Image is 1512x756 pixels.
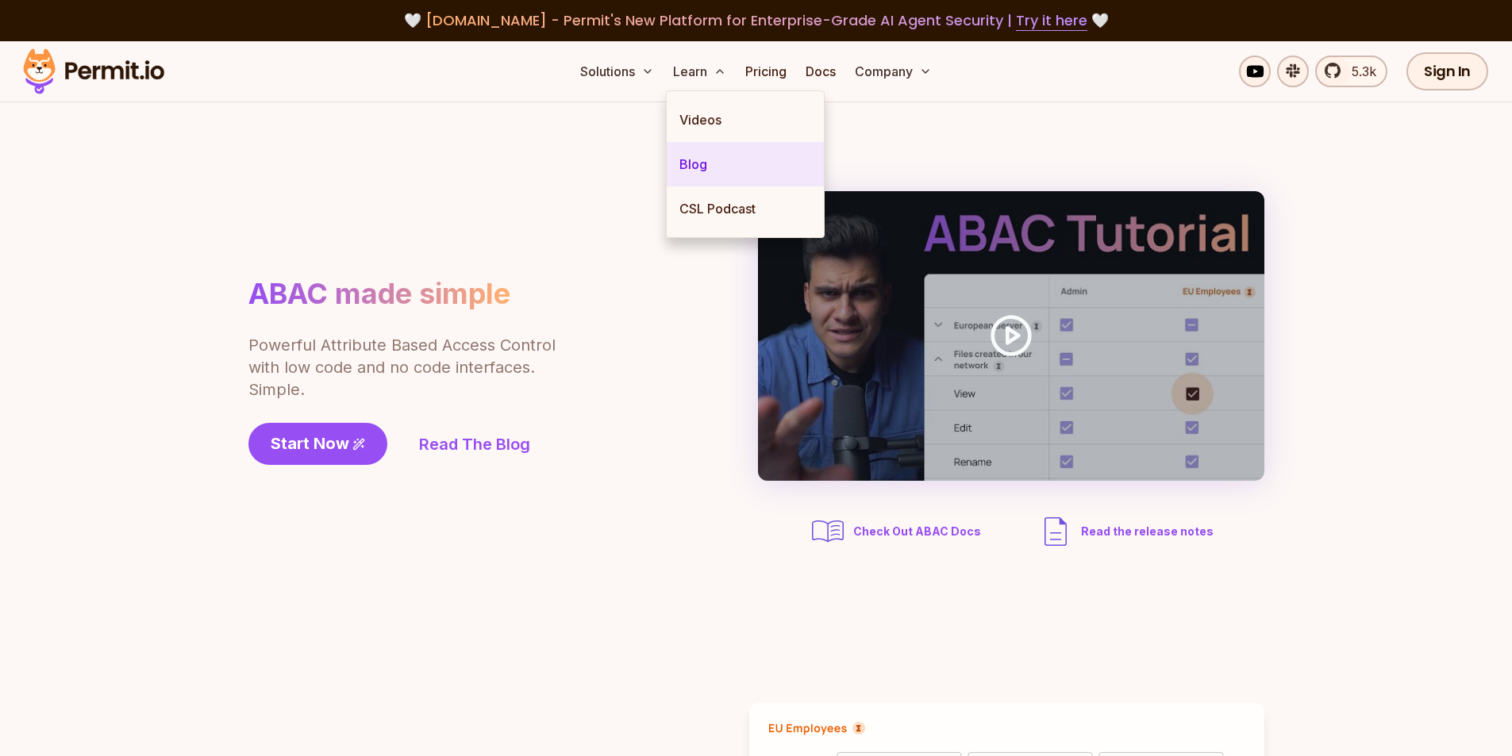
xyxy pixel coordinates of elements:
[1081,524,1214,539] span: Read the release notes
[809,512,986,551] a: Check Out ABAC Docs
[667,98,824,142] a: Videos
[271,432,349,455] span: Start Now
[16,44,171,98] img: Permit logo
[38,10,1474,32] div: 🤍 🤍
[809,512,847,551] img: abac docs
[848,56,938,87] button: Company
[1016,10,1087,31] a: Try it here
[799,56,842,87] a: Docs
[248,276,510,312] h1: ABAC made simple
[419,433,530,455] a: Read The Blog
[853,524,981,539] span: Check Out ABAC Docs
[667,56,733,87] button: Learn
[248,423,387,465] a: Start Now
[667,142,824,186] a: Blog
[574,56,660,87] button: Solutions
[1342,62,1376,81] span: 5.3k
[1037,512,1214,551] a: Read the release notes
[667,186,824,231] a: CSL Podcast
[425,10,1087,30] span: [DOMAIN_NAME] - Permit's New Platform for Enterprise-Grade AI Agent Security |
[248,334,558,401] p: Powerful Attribute Based Access Control with low code and no code interfaces. Simple.
[739,56,793,87] a: Pricing
[1037,512,1075,551] img: description
[1315,56,1387,87] a: 5.3k
[1406,52,1488,90] a: Sign In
